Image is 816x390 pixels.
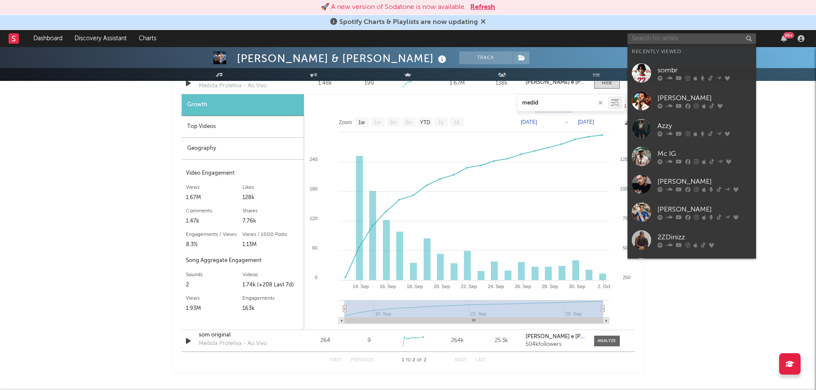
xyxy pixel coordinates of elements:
a: [PERSON_NAME] [628,198,756,226]
a: [PERSON_NAME] [628,170,756,198]
div: 9 [368,336,371,345]
div: [PERSON_NAME] [658,176,752,187]
text: 20. Sep [433,284,450,289]
a: 2ZDinizz [628,226,756,254]
div: Video Engagement [186,168,299,179]
text: 1y [438,119,443,125]
text: 240 [309,157,317,162]
text: All [453,119,459,125]
text: 2. Oct [598,284,610,289]
div: 99 + [783,32,794,39]
text: 180 [309,186,317,191]
a: Discovery Assistant [69,30,133,47]
text: 120 [309,216,317,221]
div: 163k [242,304,299,314]
div: Medida Protetiva - Ao Vivo [199,339,267,348]
text: 22. Sep [460,284,477,289]
text: Zoom [339,119,352,125]
div: Views [186,182,243,193]
text: 250 [622,275,630,280]
text: 24. Sep [487,284,504,289]
div: Shares [242,206,299,216]
div: [PERSON_NAME] & [PERSON_NAME] [237,51,448,65]
span: Spotify Charts & Playlists are now updating [339,19,478,26]
text: 750 [622,216,630,221]
span: to [406,358,411,362]
text: 1w [358,119,365,125]
text: 6m [405,119,412,125]
text: 0 [314,275,317,280]
div: 25.3k [481,336,521,345]
text: 18. Sep [407,284,423,289]
div: Engagements [242,293,299,304]
div: 1.93M [186,304,243,314]
text: 28. Sep [542,284,558,289]
div: Mc IG [658,149,752,159]
text: 1250 [620,157,630,162]
div: Azzy [658,121,752,131]
div: 7.76k [242,216,299,226]
div: 264k [437,336,477,345]
input: Search by song name or URL [518,100,608,107]
a: sombr [628,59,756,87]
a: Charts [133,30,162,47]
text: → [564,119,569,125]
button: 99+ [781,35,787,42]
text: [DATE] [521,119,537,125]
button: First [330,358,342,363]
a: Mc IG [628,143,756,170]
text: YTD [420,119,430,125]
div: [PERSON_NAME] [658,93,752,103]
span: Dismiss [481,19,486,26]
a: mc lipzl [628,254,756,282]
div: 🚀 A new version of Sodatone is now available. [321,2,466,12]
div: 264 [305,336,345,345]
div: 504k followers [526,342,585,348]
div: Top Videos [182,116,304,138]
text: 60 [312,245,317,250]
text: 30. Sep [569,284,585,289]
div: 1.67M [437,79,477,88]
div: 1.13M [242,240,299,250]
div: 199 [365,79,374,88]
div: 1.67M [186,193,243,203]
a: som original [199,331,288,339]
div: Medida Protetiva - Ao Vivo [199,82,267,90]
a: Azzy [628,115,756,143]
div: Views / 1000 Posts [242,229,299,240]
div: 2ZDinizz [658,232,752,242]
div: Recently Viewed [632,47,752,57]
div: 1 2 2 [391,355,438,366]
a: [PERSON_NAME] e [PERSON_NAME] [526,334,585,340]
div: Likes [242,182,299,193]
div: 1.47k [186,216,243,226]
text: 26. Sep [514,284,531,289]
div: 1.48k [305,79,345,88]
text: 1m [374,119,381,125]
div: 8.3% [186,240,243,250]
button: Last [475,358,487,363]
button: Refresh [470,2,495,12]
div: Sounds [186,270,243,280]
div: Song Aggregate Engagement [186,256,299,266]
div: 1.74k (+208 Last 7d) [242,280,299,290]
div: 2 [186,280,243,290]
div: Views [186,293,243,304]
span: of [417,358,422,362]
strong: [PERSON_NAME] e [PERSON_NAME] & [PERSON_NAME] [526,80,670,85]
input: Search for artists [628,33,756,44]
div: sombr [658,65,752,75]
div: 138k [481,79,521,88]
div: Geography [182,138,304,160]
a: Dashboard [27,30,69,47]
div: Videos [242,270,299,280]
div: 128k [242,193,299,203]
text: 14. Sep [353,284,369,289]
strong: [PERSON_NAME] e [PERSON_NAME] [526,334,619,339]
button: Track [459,51,513,64]
text: [DATE] [578,119,594,125]
a: [PERSON_NAME] [628,87,756,115]
button: Next [455,358,467,363]
text: 16. Sep [380,284,396,289]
